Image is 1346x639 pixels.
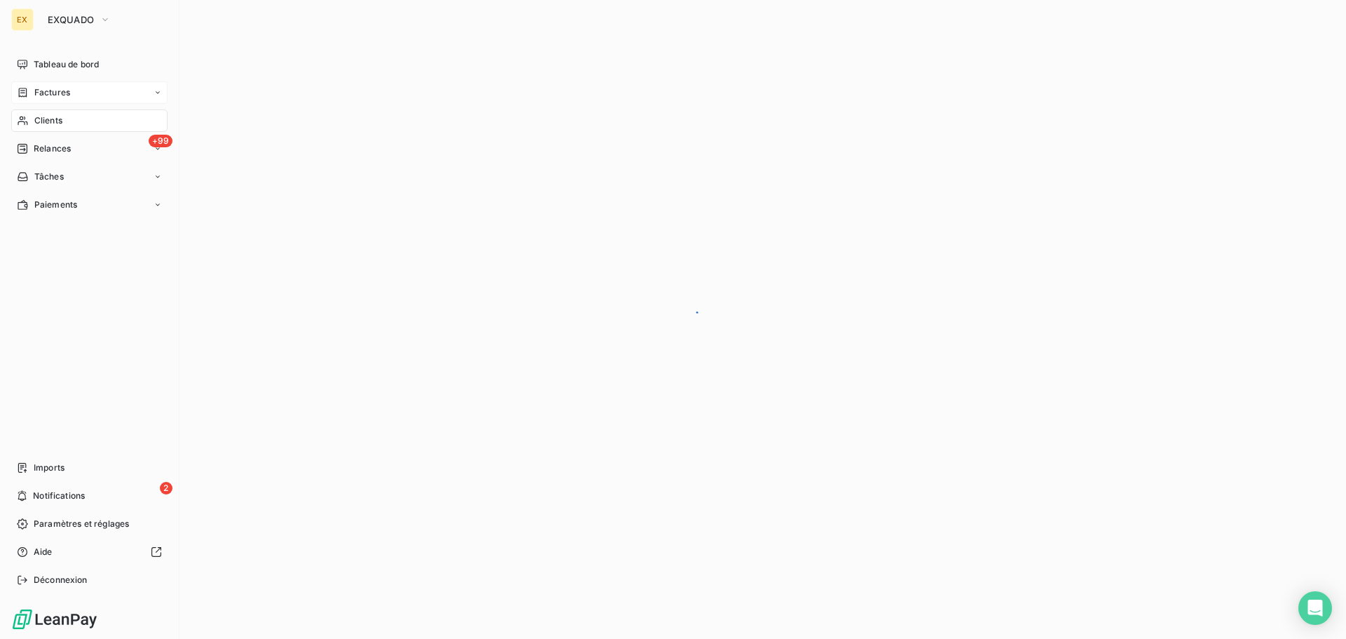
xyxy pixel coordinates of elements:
div: EX [11,8,34,31]
div: Open Intercom Messenger [1298,591,1332,625]
span: Tableau de bord [34,58,99,71]
span: Clients [34,114,62,127]
a: Aide [11,541,168,563]
span: EXQUADO [48,14,94,25]
span: Imports [34,462,64,474]
span: Notifications [33,490,85,502]
img: Logo LeanPay [11,608,98,631]
span: Relances [34,142,71,155]
span: Déconnexion [34,574,88,586]
span: Aide [34,546,53,558]
span: Paramètres et réglages [34,518,129,530]
span: +99 [149,135,172,147]
span: Paiements [34,199,77,211]
span: Factures [34,86,70,99]
span: 2 [160,482,172,495]
span: Tâches [34,170,64,183]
